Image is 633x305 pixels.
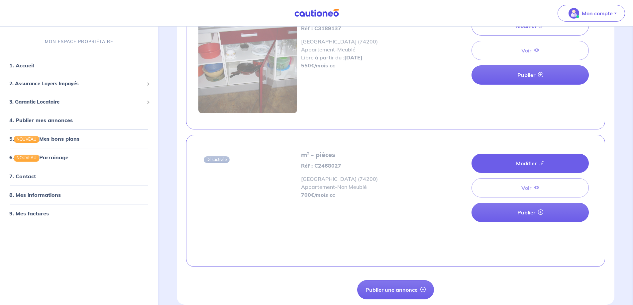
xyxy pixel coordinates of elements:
[569,8,579,19] img: illu_account_valid_menu.svg
[3,59,156,72] div: 1. Accueil
[301,176,378,190] span: [GEOGRAPHIC_DATA] (74200) Appartement - Non Meublé
[3,77,156,90] div: 2. Assurance Loyers Impayés
[9,98,144,106] span: 3. Garantie Locataire
[301,191,335,198] strong: 700
[9,62,34,69] a: 1. Accueil
[311,191,335,198] em: €/mois cc
[9,80,144,88] span: 2. Assurance Loyers Impayés
[3,114,156,127] div: 4. Publier mes annonces
[45,38,113,45] p: MON ESPACE PROPRIÉTAIRE
[3,188,156,201] div: 8. Mes informations
[9,117,73,123] a: 4. Publier mes annonces
[3,151,156,164] div: 6.NOUVEAUParrainage
[3,132,156,145] div: 5.NOUVEAUMes bons plans
[3,96,156,109] div: 3. Garantie Locataire
[472,65,589,85] a: Publier
[558,5,625,22] button: illu_account_valid_menu.svgMon compte
[204,156,230,163] span: Désactivée
[311,62,335,69] em: €/mois cc
[301,53,425,61] p: Libre à partir du :
[301,38,425,61] span: [GEOGRAPHIC_DATA] (74200) Appartement - Meublé
[3,169,156,183] div: 7. Contact
[301,151,425,159] h5: m² - pièces
[9,173,36,179] a: 7. Contact
[301,162,341,169] strong: Réf : C2468027
[9,210,49,216] a: 9. Mes factures
[301,25,341,32] strong: Réf : C3189137
[3,206,156,220] div: 9. Mes factures
[9,154,68,161] a: 6.NOUVEAUParrainage
[357,280,434,299] button: Publier une annonce
[582,9,613,17] p: Mon compte
[9,135,79,142] a: 5.NOUVEAUMes bons plans
[301,62,335,69] strong: 550
[9,191,61,198] a: 8. Mes informations
[472,203,589,222] a: Publier
[472,154,589,173] a: Modifier
[198,14,297,113] img: P1030873.jpg
[292,9,342,17] img: Cautioneo
[344,54,363,61] strong: [DATE]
